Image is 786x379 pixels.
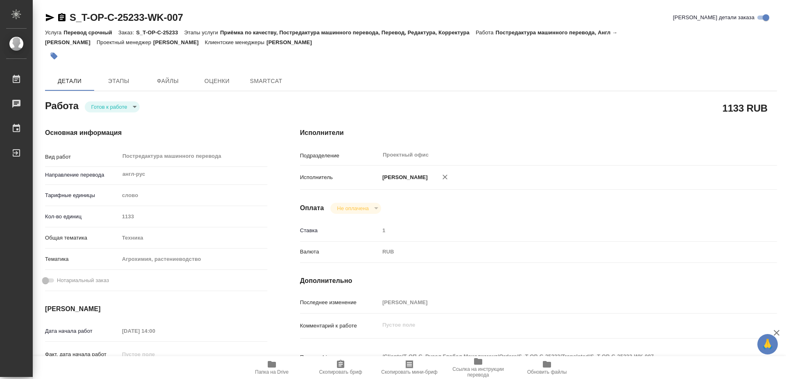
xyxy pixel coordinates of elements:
span: Скопировать бриф [319,369,362,375]
div: Агрохимия, растениеводство [119,252,267,266]
p: Работа [476,29,496,36]
div: Техника [119,231,267,245]
p: [PERSON_NAME] [379,173,428,182]
p: Ставка [300,227,379,235]
button: Не оплачена [334,205,371,212]
span: Нотариальный заказ [57,276,109,285]
button: Добавить тэг [45,47,63,65]
div: Готов к работе [85,101,140,112]
p: Подразделение [300,152,379,160]
p: Общая тематика [45,234,119,242]
p: Путь на drive [300,353,379,361]
input: Пустое поле [119,325,191,337]
span: Файлы [148,76,187,86]
input: Пустое поле [119,211,267,222]
p: Клиентские менеджеры [205,39,267,45]
p: S_T-OP-C-25233 [136,29,184,36]
p: Проектный менеджер [97,39,153,45]
h4: Исполнители [300,128,777,138]
span: Оценки [197,76,237,86]
button: Скопировать ссылку [57,13,67,22]
button: 🙏 [757,334,778,354]
button: Готов к работе [89,103,130,110]
h4: Основная информация [45,128,267,138]
p: [PERSON_NAME] [267,39,318,45]
input: Пустое поле [119,348,191,360]
p: Услуга [45,29,63,36]
a: S_T-OP-C-25233-WK-007 [70,12,183,23]
span: Скопировать мини-бриф [381,369,437,375]
h2: Работа [45,98,79,112]
p: Заказ: [118,29,136,36]
span: Ссылка на инструкции перевода [449,366,508,378]
p: Тарифные единицы [45,191,119,200]
p: Последнее изменение [300,298,379,307]
button: Обновить файлы [513,356,581,379]
div: слово [119,188,267,202]
p: Кол-во единиц [45,213,119,221]
span: Этапы [99,76,138,86]
h4: Оплата [300,203,324,213]
p: Валюта [300,248,379,256]
input: Пустое поле [379,296,737,308]
p: Приёмка по качеству, Постредактура машинного перевода, Перевод, Редактура, Корректура [220,29,476,36]
button: Скопировать бриф [306,356,375,379]
p: Перевод срочный [63,29,118,36]
button: Ссылка на инструкции перевода [444,356,513,379]
textarea: /Clients/Т-ОП-С_Русал Глобал Менеджмент/Orders/S_T-OP-C-25233/Translated/S_T-OP-C-25233-WK-007 [379,350,737,363]
p: Вид работ [45,153,119,161]
button: Скопировать мини-бриф [375,356,444,379]
p: Дата начала работ [45,327,119,335]
p: Этапы услуги [184,29,220,36]
input: Пустое поле [379,224,737,236]
span: 🙏 [761,336,775,353]
h4: [PERSON_NAME] [45,304,267,314]
span: [PERSON_NAME] детали заказа [673,13,754,22]
p: Направление перевода [45,171,119,179]
button: Скопировать ссылку для ЯМессенджера [45,13,55,22]
button: Удалить исполнителя [436,168,454,186]
span: Обновить файлы [527,369,567,375]
p: Факт. дата начала работ [45,350,119,359]
h2: 1133 RUB [723,101,768,115]
h4: Дополнительно [300,276,777,286]
p: [PERSON_NAME] [153,39,205,45]
div: Готов к работе [330,203,381,214]
span: Детали [50,76,89,86]
button: Папка на Drive [237,356,306,379]
p: Тематика [45,255,119,263]
div: RUB [379,245,737,259]
p: Комментарий к работе [300,322,379,330]
p: Исполнитель [300,173,379,182]
span: Папка на Drive [255,369,289,375]
span: SmartCat [246,76,286,86]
